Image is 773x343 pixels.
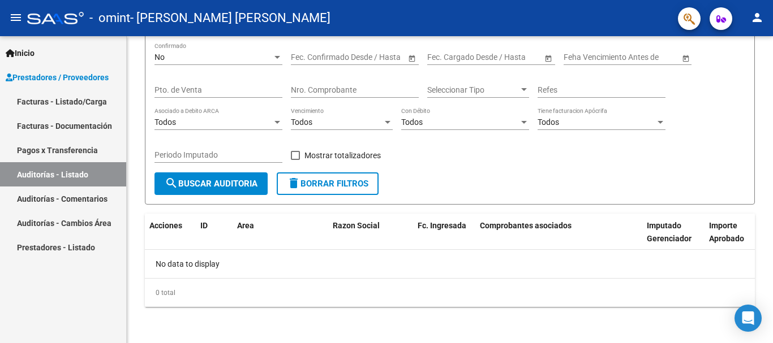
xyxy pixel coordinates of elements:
span: Imputado Gerenciador [647,221,692,243]
datatable-header-cell: Acciones [145,214,196,263]
mat-icon: menu [9,11,23,24]
div: No data to display [145,250,755,278]
button: Open calendar [542,52,554,64]
button: Buscar Auditoria [154,172,268,195]
mat-icon: person [750,11,764,24]
span: Prestadores / Proveedores [6,71,109,84]
span: Buscar Auditoria [165,179,257,189]
input: Fecha fin [342,53,397,62]
span: - [PERSON_NAME] [PERSON_NAME] [130,6,330,31]
span: Razon Social [333,221,380,230]
span: Todos [154,118,176,127]
span: Area [237,221,254,230]
datatable-header-cell: Comprobantes asociados [475,214,642,263]
span: No [154,53,165,62]
mat-icon: delete [287,176,300,190]
datatable-header-cell: Area [233,214,312,263]
span: Todos [538,118,559,127]
datatable-header-cell: ID [196,214,233,263]
span: Todos [291,118,312,127]
span: Seleccionar Tipo [427,85,519,95]
div: 0 total [145,279,755,307]
div: Open Intercom Messenger [735,305,762,332]
button: Borrar Filtros [277,172,379,195]
input: Fecha inicio [427,53,469,62]
span: Inicio [6,47,35,59]
span: Importe Aprobado [709,221,744,243]
datatable-header-cell: Importe Aprobado [705,214,767,263]
mat-icon: search [165,176,178,190]
span: Acciones [149,221,182,230]
span: Comprobantes asociados [480,221,572,230]
datatable-header-cell: Razon Social [328,214,413,263]
datatable-header-cell: Fc. Ingresada [413,214,475,263]
input: Fecha inicio [291,53,332,62]
span: Mostrar totalizadores [304,149,381,162]
span: - omint [89,6,130,31]
input: Fecha fin [478,53,534,62]
span: ID [200,221,208,230]
button: Open calendar [406,52,418,64]
datatable-header-cell: Imputado Gerenciador [642,214,705,263]
button: Open calendar [680,52,692,64]
span: Todos [401,118,423,127]
span: Fc. Ingresada [418,221,466,230]
span: Borrar Filtros [287,179,368,189]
